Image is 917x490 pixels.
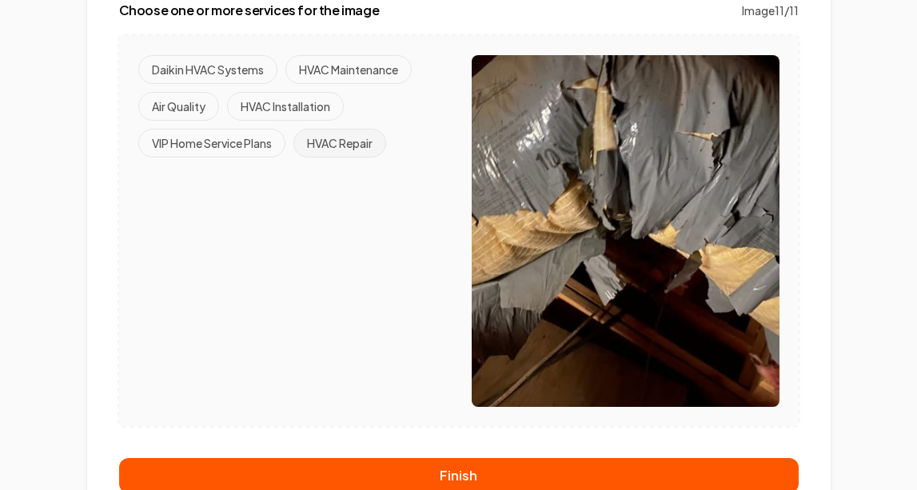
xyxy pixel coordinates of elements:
button: HVAC Installation [227,92,344,121]
img: Current Image [472,55,779,407]
button: VIP Home Service Plans [138,129,285,157]
button: Air Quality [138,92,219,121]
button: HVAC Maintenance [285,55,412,84]
label: Choose one or more services for the image [119,1,380,20]
button: Daikin HVAC Systems [138,55,277,84]
button: HVAC Repair [293,129,386,157]
span: Image 11 / 11 [742,2,799,18]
